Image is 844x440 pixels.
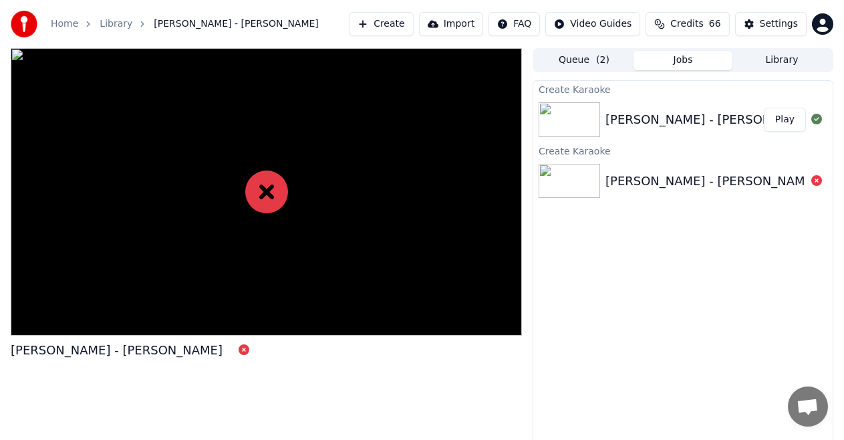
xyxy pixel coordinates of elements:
div: Create Karaoke [533,142,833,158]
span: ( 2 ) [596,53,609,67]
a: Library [100,17,132,31]
div: Open chat [788,387,828,427]
button: Library [732,51,831,70]
button: Credits66 [646,12,729,36]
button: Create [349,12,414,36]
button: Play [764,108,806,132]
span: Credits [670,17,703,31]
div: [PERSON_NAME] - [PERSON_NAME] [11,341,223,360]
button: FAQ [488,12,540,36]
span: [PERSON_NAME] - [PERSON_NAME] [154,17,319,31]
img: youka [11,11,37,37]
span: 66 [709,17,721,31]
div: Create Karaoke [533,81,833,97]
div: [PERSON_NAME] - [PERSON_NAME] [605,110,817,129]
button: Queue [535,51,634,70]
button: Video Guides [545,12,640,36]
button: Jobs [634,51,732,70]
a: Home [51,17,78,31]
div: Settings [760,17,798,31]
nav: breadcrumb [51,17,319,31]
div: [PERSON_NAME] - [PERSON_NAME] [605,172,817,191]
button: Settings [735,12,807,36]
button: Import [419,12,483,36]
